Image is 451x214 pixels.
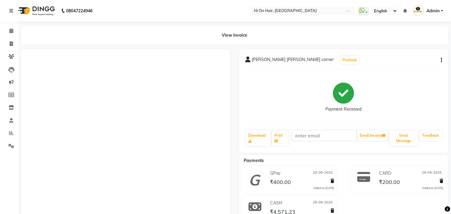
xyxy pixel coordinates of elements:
a: Download [246,130,271,146]
button: Send Message [389,130,418,146]
div: Payment Received [325,106,361,112]
input: enter email [291,130,357,141]
button: Email Invoice [357,130,388,141]
img: Admin [413,5,423,16]
b: 08047224946 [66,2,93,19]
span: 29-09-2025 [422,170,442,176]
span: CARD [379,170,391,176]
span: GPay [270,170,280,176]
span: ₹200.00 [379,179,400,187]
button: Prebook [341,56,358,64]
span: Admin [426,8,440,14]
div: Added on [DATE] [313,186,334,190]
span: Payments [244,158,264,163]
div: Added on [DATE] [422,186,443,190]
a: Feedback [420,130,441,141]
span: 29-09-2025 [313,200,333,206]
div: View Invoice [21,26,448,44]
a: Print [272,130,288,146]
span: CASH [270,200,282,206]
span: 29-09-2025 [313,170,333,176]
span: ₹400.00 [270,179,291,187]
span: [PERSON_NAME] [PERSON_NAME] corner [252,57,334,65]
img: logo [15,2,56,19]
